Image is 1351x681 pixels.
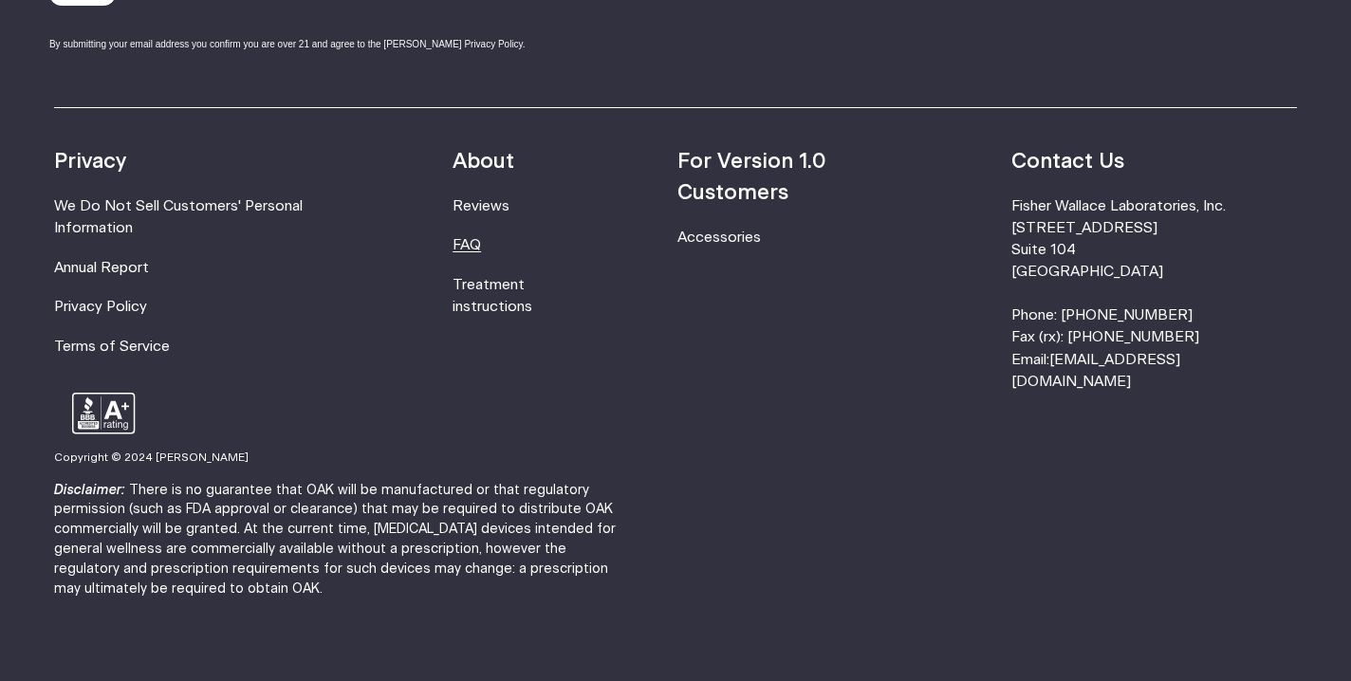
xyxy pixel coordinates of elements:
[453,199,509,213] a: Reviews
[677,230,761,245] a: Accessories
[54,452,249,463] small: Copyright © 2024 [PERSON_NAME]
[54,481,635,599] p: There is no guarantee that OAK will be manufactured or that regulatory permission (such as FDA ap...
[1011,353,1180,389] a: [EMAIL_ADDRESS][DOMAIN_NAME]
[54,340,170,354] a: Terms of Service
[54,261,149,275] a: Annual Report
[1011,195,1297,393] li: Fisher Wallace Laboratories, Inc. [STREET_ADDRESS] Suite 104 [GEOGRAPHIC_DATA] Phone: [PHONE_NUMB...
[54,484,125,497] strong: Disclaimer:
[49,37,585,51] div: By submitting your email address you confirm you are over 21 and agree to the [PERSON_NAME] Priva...
[54,300,147,314] a: Privacy Policy
[54,199,303,235] a: We Do Not Sell Customers' Personal Information
[453,151,514,172] strong: About
[677,151,826,203] strong: For Version 1.0 Customers
[1011,151,1124,172] strong: Contact Us
[54,151,126,172] strong: Privacy
[453,238,481,252] a: FAQ
[453,278,532,314] a: Treatment instructions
